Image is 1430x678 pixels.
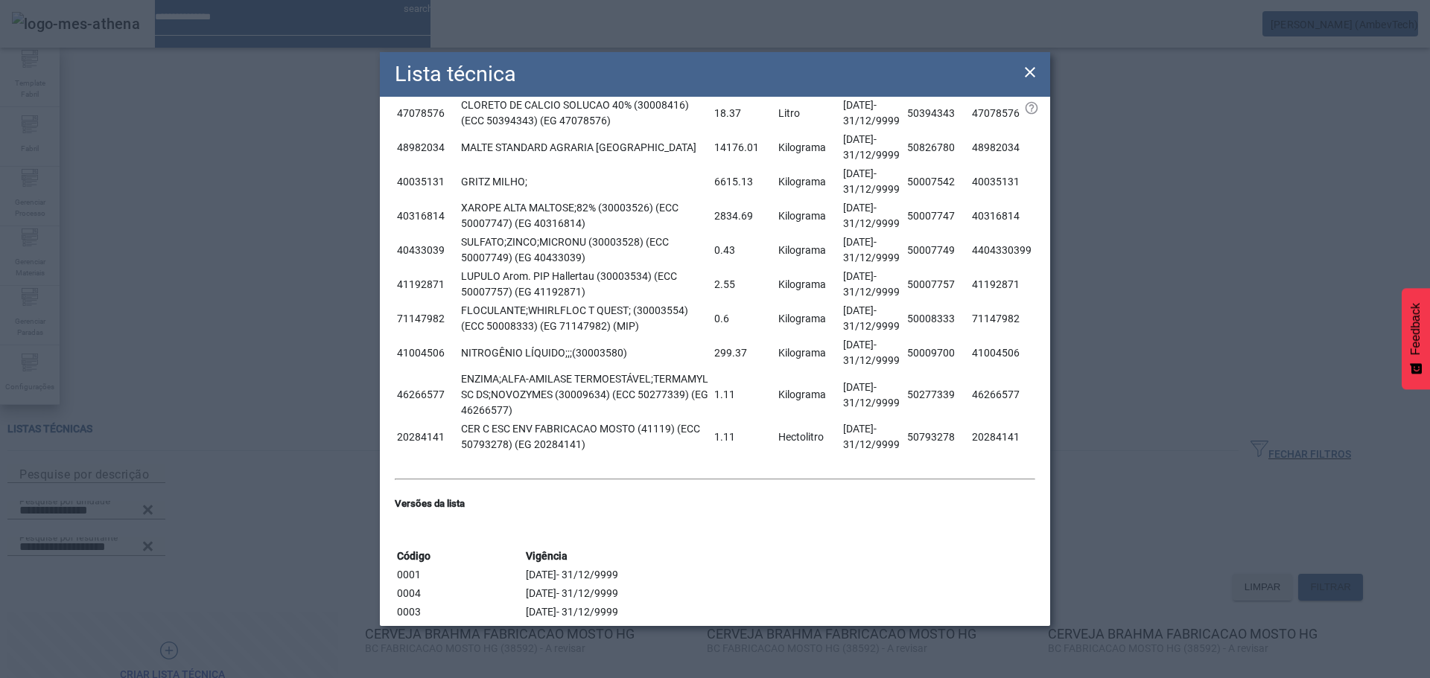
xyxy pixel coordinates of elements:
[714,302,776,335] td: 0.6
[460,131,712,164] td: MALTE STANDARD AGRARIA [GEOGRAPHIC_DATA]
[971,420,1034,453] td: 20284141
[906,420,969,453] td: 50793278
[525,585,1034,602] td: [DATE]
[778,268,840,301] td: Kilograma
[396,199,459,232] td: 40316814
[396,371,459,419] td: 46266577
[396,234,459,266] td: 40433039
[396,585,524,602] td: 0004
[714,234,776,266] td: 0.43
[525,566,1034,583] td: [DATE]
[778,97,840,129] td: Litro
[714,420,776,453] td: 1.11
[842,268,905,301] td: [DATE]
[842,234,905,266] td: [DATE]
[843,381,900,409] span: - 31/12/9999
[778,165,840,198] td: Kilograma
[714,131,776,164] td: 14176.01
[556,569,618,581] span: - 31/12/9999
[906,199,969,232] td: 50007747
[778,199,840,232] td: Kilograma
[525,604,1034,621] td: [DATE]
[460,371,712,419] td: ENZIMA;ALFA-AMILASE TERMOESTÁVEL;TERMAMYL SC DS;NOVOZYMES (30009634) (ECC 50277339) (EG 46266577)
[460,302,712,335] td: FLOCULANTE;WHIRLFLOC T QUEST; (30003554) (ECC 50008333) (EG 71147982) (MIP)
[778,131,840,164] td: Kilograma
[396,336,459,369] td: 41004506
[396,548,524,565] th: Código
[778,420,840,453] td: Hectolitro
[460,420,712,453] td: CER C ESC ENV FABRICACAO MOSTO (41119) (ECC 50793278) (EG 20284141)
[778,302,840,335] td: Kilograma
[971,234,1034,266] td: 4404330399
[460,199,712,232] td: XAROPE ALTA MALTOSE;82% (30003526) (ECC 50007747) (EG 40316814)
[460,336,712,369] td: NITROGÊNIO LÍQUIDO;;;(30003580)
[778,234,840,266] td: Kilograma
[1402,288,1430,389] button: Feedback - Mostrar pesquisa
[460,268,712,301] td: LUPULO Arom. PIP Hallertau (30003534) (ECC 50007757) (EG 41192871)
[396,604,524,621] td: 0003
[396,566,524,583] td: 0001
[714,165,776,198] td: 6615.13
[396,165,459,198] td: 40035131
[714,268,776,301] td: 2.55
[906,97,969,129] td: 50394343
[906,165,969,198] td: 50007542
[525,548,1034,565] th: Vigência
[460,97,712,129] td: CLORETO DE CALCIO SOLUCAO 40% (30008416) (ECC 50394343) (EG 47078576)
[556,587,618,599] span: - 31/12/9999
[842,302,905,335] td: [DATE]
[396,420,459,453] td: 20284141
[906,234,969,266] td: 50007749
[842,371,905,419] td: [DATE]
[395,496,1035,511] h5: Versões da lista
[778,336,840,369] td: Kilograma
[395,58,516,90] h2: Lista técnica
[842,199,905,232] td: [DATE]
[971,97,1034,129] td: 47078576
[906,302,969,335] td: 50008333
[906,268,969,301] td: 50007757
[842,131,905,164] td: [DATE]
[971,268,1034,301] td: 41192871
[396,268,459,301] td: 41192871
[778,371,840,419] td: Kilograma
[460,234,712,266] td: SULFATO;ZINCO;MICRONU (30003528) (ECC 50007749) (EG 40433039)
[971,302,1034,335] td: 71147982
[971,165,1034,198] td: 40035131
[396,97,459,129] td: 47078576
[842,336,905,369] td: [DATE]
[714,97,776,129] td: 18.37
[971,336,1034,369] td: 41004506
[396,302,459,335] td: 71147982
[971,199,1034,232] td: 40316814
[714,371,776,419] td: 1.11
[714,199,776,232] td: 2834.69
[842,97,905,129] td: [DATE]
[396,131,459,164] td: 48982034
[906,336,969,369] td: 50009700
[1409,303,1423,355] span: Feedback
[842,420,905,453] td: [DATE]
[842,165,905,198] td: [DATE]
[714,336,776,369] td: 299.37
[971,131,1034,164] td: 48982034
[971,371,1034,419] td: 46266577
[460,165,712,198] td: GRITZ MILHO;
[906,371,969,419] td: 50277339
[906,131,969,164] td: 50826780
[556,606,618,618] span: - 31/12/9999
